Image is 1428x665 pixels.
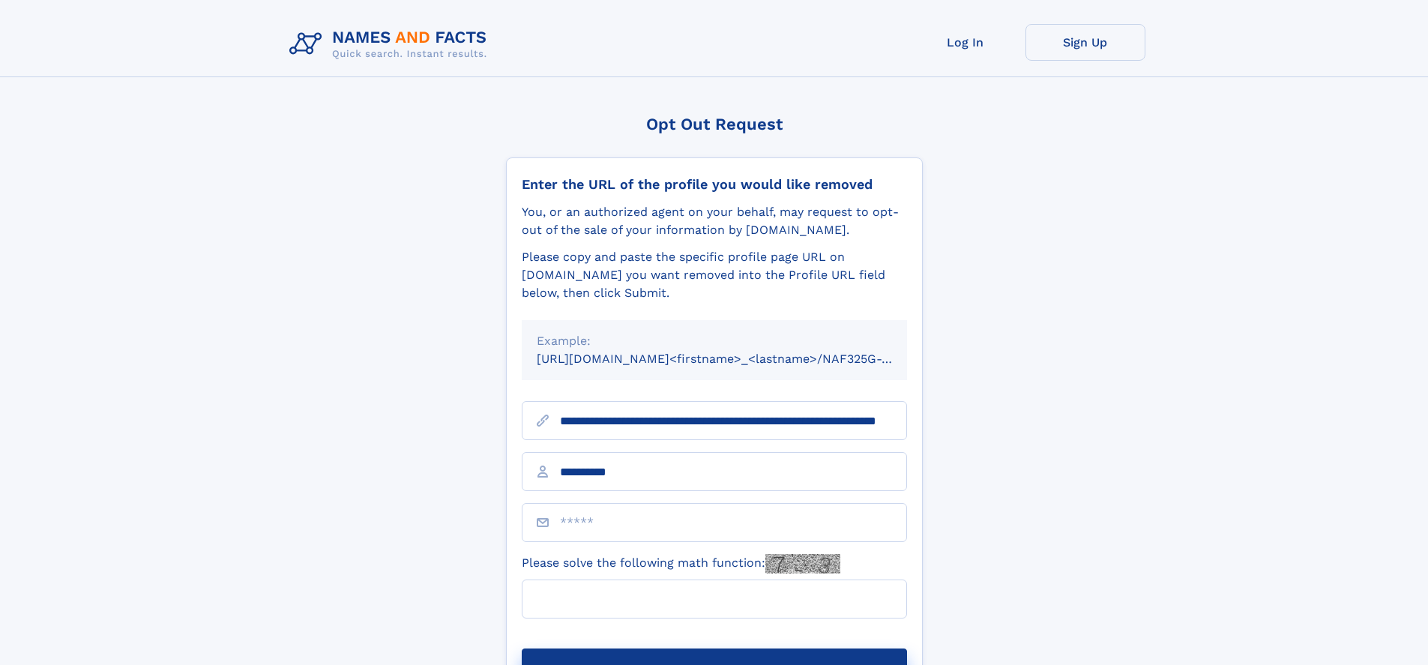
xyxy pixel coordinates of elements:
[1025,24,1145,61] a: Sign Up
[283,24,499,64] img: Logo Names and Facts
[506,115,923,133] div: Opt Out Request
[522,203,907,239] div: You, or an authorized agent on your behalf, may request to opt-out of the sale of your informatio...
[537,332,892,350] div: Example:
[906,24,1025,61] a: Log In
[537,352,936,366] small: [URL][DOMAIN_NAME]<firstname>_<lastname>/NAF325G-xxxxxxxx
[522,554,840,574] label: Please solve the following math function:
[522,248,907,302] div: Please copy and paste the specific profile page URL on [DOMAIN_NAME] you want removed into the Pr...
[522,176,907,193] div: Enter the URL of the profile you would like removed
